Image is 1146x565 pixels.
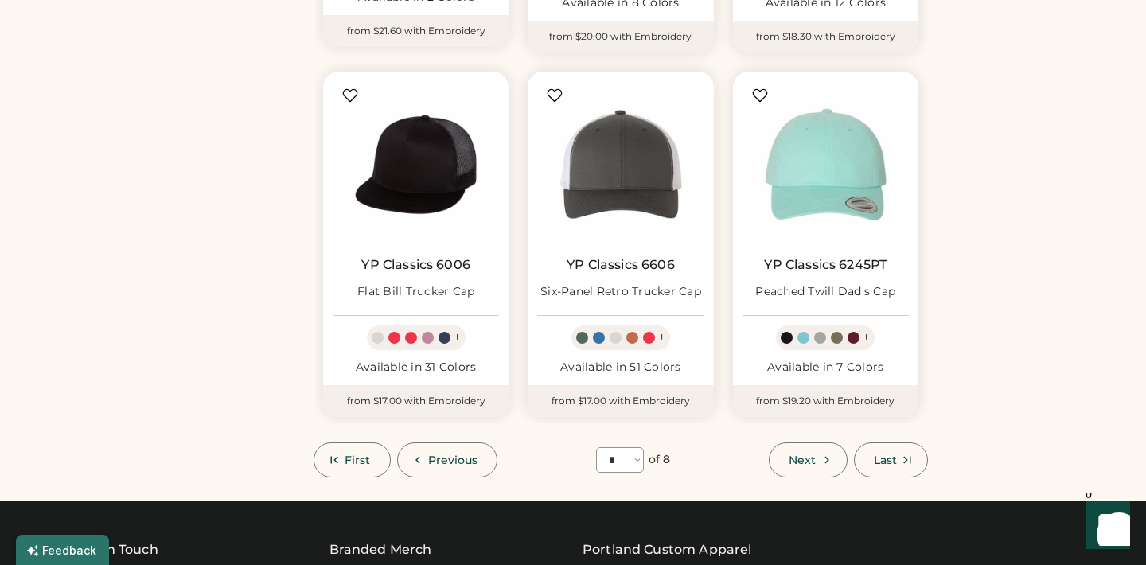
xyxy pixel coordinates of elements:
[874,454,897,466] span: Last
[428,454,478,466] span: Previous
[397,442,498,477] button: Previous
[583,540,751,559] a: Portland Custom Apparel
[764,257,887,273] a: YP Classics 6245PT
[863,329,870,346] div: +
[361,257,470,273] a: YP Classics 6006
[537,81,704,247] img: YP Classics 6606 Six-Panel Retro Trucker Cap
[755,284,895,300] div: Peached Twill Dad's Cap
[345,454,371,466] span: First
[76,540,158,559] div: Get In Touch
[1070,493,1139,562] iframe: Front Chat
[649,452,670,468] div: of 8
[333,360,499,376] div: Available in 31 Colors
[733,21,918,53] div: from $18.30 with Embroidery
[454,329,461,346] div: +
[658,329,665,346] div: +
[540,284,701,300] div: Six-Panel Retro Trucker Cap
[333,81,499,247] img: YP Classics 6006 Flat Bill Trucker Cap
[743,360,909,376] div: Available in 7 Colors
[323,385,509,417] div: from $17.00 with Embroidery
[733,385,918,417] div: from $19.20 with Embroidery
[314,442,391,477] button: First
[537,360,704,376] div: Available in 51 Colors
[357,284,474,300] div: Flat Bill Trucker Cap
[329,540,432,559] div: Branded Merch
[528,385,713,417] div: from $17.00 with Embroidery
[567,257,674,273] a: YP Classics 6606
[323,15,509,47] div: from $21.60 with Embroidery
[854,442,928,477] button: Last
[528,21,713,53] div: from $20.00 with Embroidery
[769,442,847,477] button: Next
[789,454,816,466] span: Next
[743,81,909,247] img: YP Classics 6245PT Peached Twill Dad's Cap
